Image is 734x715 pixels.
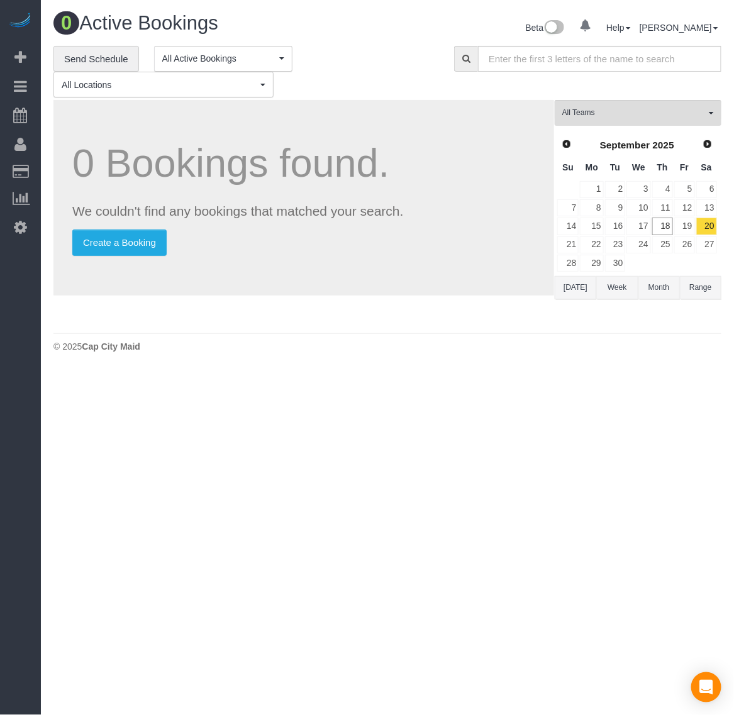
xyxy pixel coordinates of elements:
img: New interface [543,20,564,36]
span: Prev [562,139,572,149]
a: 24 [626,236,650,253]
button: All Locations [53,72,274,97]
button: All Active Bookings [154,46,292,72]
a: 26 [674,236,695,253]
a: 19 [674,218,695,235]
a: 28 [557,255,579,272]
a: 1 [580,181,603,198]
div: © 2025 [53,340,721,353]
a: 16 [605,218,626,235]
a: 9 [605,199,626,216]
a: 4 [652,181,673,198]
a: 29 [580,255,603,272]
span: Monday [586,162,598,172]
a: 21 [557,236,579,253]
span: 2025 [653,140,674,150]
h1: 0 Bookings found. [72,141,535,185]
a: 15 [580,218,603,235]
button: Range [680,276,721,299]
button: Month [638,276,680,299]
button: [DATE] [555,276,596,299]
a: 13 [696,199,717,216]
h1: Active Bookings [53,13,378,34]
a: 6 [696,181,717,198]
a: 11 [652,199,673,216]
ol: All Teams [555,100,721,119]
a: 23 [605,236,626,253]
a: 2 [605,181,626,198]
span: Tuesday [610,162,620,172]
a: 5 [674,181,695,198]
a: 18 [652,218,673,235]
a: 27 [696,236,717,253]
a: 3 [626,181,650,198]
span: Saturday [701,162,712,172]
a: Beta [526,23,565,33]
a: 20 [696,218,717,235]
a: 17 [626,218,650,235]
a: 25 [652,236,673,253]
span: 0 [53,11,79,35]
a: 10 [626,199,650,216]
a: Help [606,23,631,33]
button: All Teams [555,100,721,126]
p: We couldn't find any bookings that matched your search. [72,202,535,220]
span: Sunday [562,162,574,172]
span: Wednesday [632,162,645,172]
a: Send Schedule [53,46,139,72]
a: [PERSON_NAME] [640,23,718,33]
strong: Cap City Maid [82,341,140,352]
span: Next [703,139,713,149]
a: 14 [557,218,579,235]
button: Week [596,276,638,299]
span: All Locations [62,79,257,91]
a: 12 [674,199,695,216]
span: All Teams [562,108,706,118]
a: 7 [557,199,579,216]
span: September [600,140,650,150]
img: Automaid Logo [8,13,33,30]
a: Next [699,136,716,153]
a: 8 [580,199,603,216]
input: Enter the first 3 letters of the name to search [478,46,721,72]
a: 22 [580,236,603,253]
a: Prev [558,136,576,153]
a: Create a Booking [72,230,167,256]
span: Thursday [657,162,668,172]
span: Friday [680,162,689,172]
span: All Active Bookings [162,52,276,65]
div: Open Intercom Messenger [691,672,721,702]
a: 30 [605,255,626,272]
